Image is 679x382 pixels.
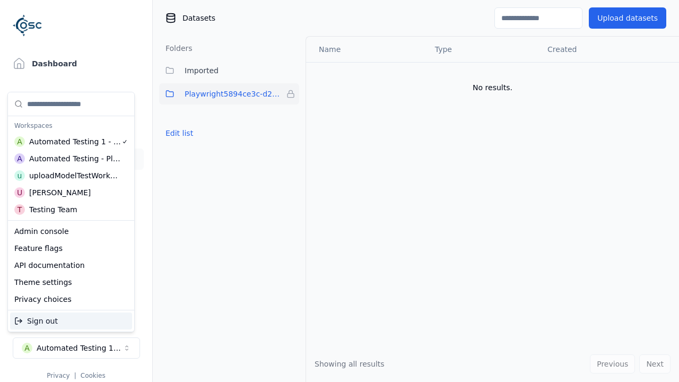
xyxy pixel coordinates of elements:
div: Workspaces [10,118,132,133]
div: Automated Testing 1 - Playwright [29,136,121,147]
div: [PERSON_NAME] [29,187,91,198]
div: Testing Team [29,204,77,215]
div: uploadModelTestWorkspace [29,170,120,181]
div: u [14,170,25,181]
div: Privacy choices [10,291,132,308]
div: Feature flags [10,240,132,257]
div: Theme settings [10,274,132,291]
div: Suggestions [8,310,134,332]
div: T [14,204,25,215]
div: API documentation [10,257,132,274]
div: U [14,187,25,198]
div: A [14,136,25,147]
div: Admin console [10,223,132,240]
div: A [14,153,25,164]
div: Suggestions [8,221,134,310]
div: Sign out [10,312,132,329]
div: Automated Testing - Playwright [29,153,121,164]
div: Suggestions [8,92,134,220]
